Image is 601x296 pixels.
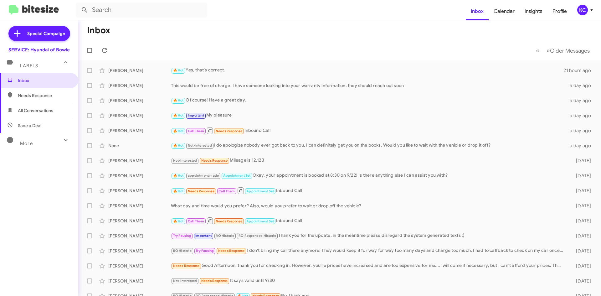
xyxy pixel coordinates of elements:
[8,47,70,53] div: SERVICE: Hyundai of Bowie
[566,218,596,224] div: [DATE]
[18,122,41,129] span: Save a Deal
[108,218,171,224] div: [PERSON_NAME]
[173,279,197,283] span: Not-Interested
[489,2,520,20] a: Calendar
[188,174,219,178] span: appointment made
[173,68,184,72] span: 🔥 Hot
[173,113,184,117] span: 🔥 Hot
[173,174,184,178] span: 🔥 Hot
[171,82,566,89] div: This would be free of charge. I have someone looking into your warranty information, they should ...
[201,279,228,283] span: Needs Response
[547,2,572,20] a: Profile
[188,189,214,193] span: Needs Response
[216,234,234,238] span: RO Historic
[216,219,242,223] span: Needs Response
[239,234,276,238] span: RO Responded Historic
[566,143,596,149] div: a day ago
[108,278,171,284] div: [PERSON_NAME]
[76,3,207,18] input: Search
[171,217,566,225] div: Inbound Call
[108,112,171,119] div: [PERSON_NAME]
[18,107,53,114] span: All Conversations
[566,233,596,239] div: [DATE]
[171,67,563,74] div: Yes, that's correct.
[566,263,596,269] div: [DATE]
[195,234,212,238] span: Important
[188,129,204,133] span: Call Them
[566,173,596,179] div: [DATE]
[173,189,184,193] span: 🔥 Hot
[171,112,566,119] div: My pleasure
[171,97,566,104] div: Of course! Have a great day.
[196,249,214,253] span: Try Pausing
[188,219,204,223] span: Call Them
[171,203,566,209] div: What day and time would you prefer? Also, would you prefer to wait or drop off the vehicle?
[188,113,204,117] span: Important
[563,67,596,74] div: 21 hours ago
[108,203,171,209] div: [PERSON_NAME]
[566,158,596,164] div: [DATE]
[108,248,171,254] div: [PERSON_NAME]
[218,189,235,193] span: Call Them
[173,249,192,253] span: RO Historic
[173,129,184,133] span: 🔥 Hot
[87,25,110,35] h1: Inbox
[246,219,274,223] span: Appointment Set
[171,187,566,195] div: Inbound Call
[173,219,184,223] span: 🔥 Hot
[173,234,191,238] span: Try Pausing
[171,277,566,284] div: It says valid until 9/30
[550,47,590,54] span: Older Messages
[173,98,184,102] span: 🔥 Hot
[543,44,593,57] button: Next
[466,2,489,20] a: Inbox
[532,44,543,57] button: Previous
[108,82,171,89] div: [PERSON_NAME]
[171,262,566,269] div: Good Afternoon, thank you for checking in. However, you're prices have increased and are too expe...
[566,248,596,254] div: [DATE]
[520,2,547,20] a: Insights
[171,142,566,149] div: I do apologize nobody ever got back to you, I can definitely get you on the books. Would you like...
[246,189,274,193] span: Appointment Set
[171,172,566,179] div: Okay, your appointment is booked at 8:30 on 9/22! Is there anything else I can assist you with?
[108,127,171,134] div: [PERSON_NAME]
[8,26,70,41] a: Special Campaign
[572,5,594,15] button: KC
[18,92,71,99] span: Needs Response
[566,82,596,89] div: a day ago
[18,77,71,84] span: Inbox
[566,97,596,104] div: a day ago
[566,278,596,284] div: [DATE]
[566,112,596,119] div: a day ago
[108,67,171,74] div: [PERSON_NAME]
[223,174,251,178] span: Appointment Set
[108,188,171,194] div: [PERSON_NAME]
[173,264,200,268] span: Needs Response
[566,127,596,134] div: a day ago
[173,143,184,148] span: 🔥 Hot
[20,141,33,146] span: More
[171,232,566,239] div: Thank you for the update, in the meantime please disregard the system generated texts :)
[108,233,171,239] div: [PERSON_NAME]
[108,173,171,179] div: [PERSON_NAME]
[218,249,245,253] span: Needs Response
[216,129,242,133] span: Needs Response
[566,203,596,209] div: [DATE]
[108,143,171,149] div: None
[188,143,212,148] span: Not-Interested
[108,158,171,164] div: [PERSON_NAME]
[547,47,550,55] span: »
[201,158,228,163] span: Needs Response
[532,44,593,57] nav: Page navigation example
[108,263,171,269] div: [PERSON_NAME]
[20,63,38,69] span: Labels
[171,127,566,134] div: Inbound Call
[171,157,566,164] div: Mileage is 12,123
[108,97,171,104] div: [PERSON_NAME]
[577,5,588,15] div: KC
[536,47,539,55] span: «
